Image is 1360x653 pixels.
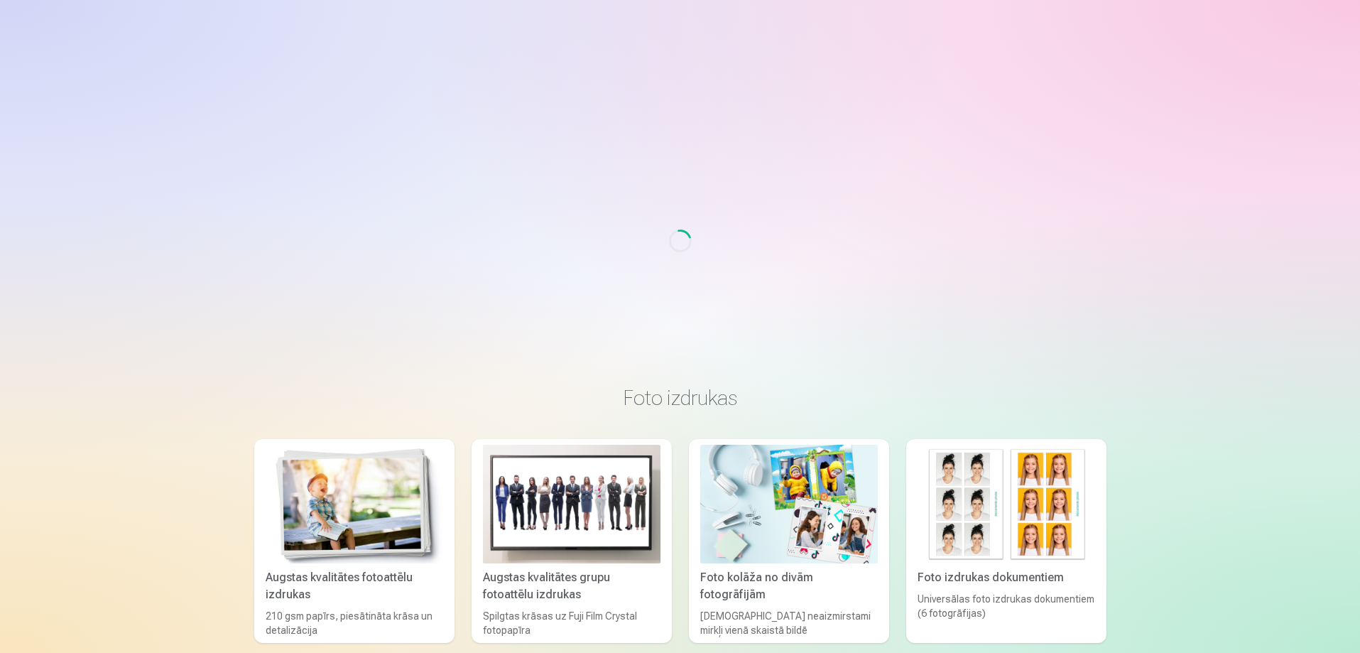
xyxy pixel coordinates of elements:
img: Augstas kvalitātes grupu fotoattēlu izdrukas [483,445,660,563]
img: Augstas kvalitātes fotoattēlu izdrukas [266,445,443,563]
div: Augstas kvalitātes fotoattēlu izdrukas [260,569,449,603]
div: Universālas foto izdrukas dokumentiem (6 fotogrāfijas) [912,592,1101,637]
a: Foto kolāža no divām fotogrāfijāmFoto kolāža no divām fotogrāfijām[DEMOGRAPHIC_DATA] neaizmirstam... [689,439,889,643]
img: Foto izdrukas dokumentiem [918,445,1095,563]
a: Augstas kvalitātes fotoattēlu izdrukasAugstas kvalitātes fotoattēlu izdrukas210 gsm papīrs, piesā... [254,439,455,643]
img: Foto kolāža no divām fotogrāfijām [700,445,878,563]
h3: Foto izdrukas [266,385,1095,411]
div: 210 gsm papīrs, piesātināta krāsa un detalizācija [260,609,449,637]
div: [DEMOGRAPHIC_DATA] neaizmirstami mirkļi vienā skaistā bildē [695,609,883,637]
a: Foto izdrukas dokumentiemFoto izdrukas dokumentiemUniversālas foto izdrukas dokumentiem (6 fotogr... [906,439,1106,643]
a: Augstas kvalitātes grupu fotoattēlu izdrukasAugstas kvalitātes grupu fotoattēlu izdrukasSpilgtas ... [472,439,672,643]
div: Spilgtas krāsas uz Fuji Film Crystal fotopapīra [477,609,666,637]
div: Foto kolāža no divām fotogrāfijām [695,569,883,603]
div: Augstas kvalitātes grupu fotoattēlu izdrukas [477,569,666,603]
div: Foto izdrukas dokumentiem [912,569,1101,586]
